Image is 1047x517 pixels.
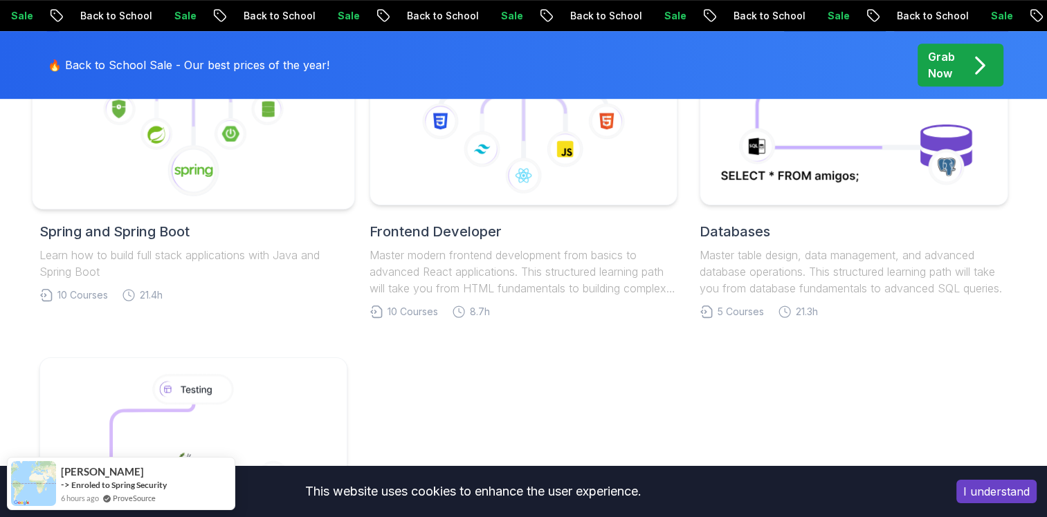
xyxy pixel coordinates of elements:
[322,9,367,23] p: Sale
[113,492,156,504] a: ProveSource
[796,305,818,319] span: 21.3h
[61,479,70,490] span: ->
[228,9,322,23] p: Back to School
[882,9,976,23] p: Back to School
[718,9,812,23] p: Back to School
[159,9,203,23] p: Sale
[61,466,144,478] span: [PERSON_NAME]
[392,9,486,23] p: Back to School
[388,305,438,319] span: 10 Courses
[976,9,1020,23] p: Sale
[10,476,936,507] div: This website uses cookies to enhance the user experience.
[370,247,677,297] p: Master modern frontend development from basics to advanced React applications. This structured le...
[718,305,764,319] span: 5 Courses
[649,9,693,23] p: Sale
[812,9,857,23] p: Sale
[57,288,108,302] span: 10 Courses
[370,222,677,241] h2: Frontend Developer
[48,57,329,73] p: 🔥 Back to School Sale - Our best prices of the year!
[39,222,347,241] h2: Spring and Spring Boot
[486,9,530,23] p: Sale
[700,247,1008,297] p: Master table design, data management, and advanced database operations. This structured learning ...
[11,461,56,506] img: provesource social proof notification image
[65,9,159,23] p: Back to School
[555,9,649,23] p: Back to School
[39,247,347,280] p: Learn how to build full stack applications with Java and Spring Boot
[470,305,490,319] span: 8.7h
[140,288,163,302] span: 21.4h
[700,32,1008,319] a: DatabasesMaster table design, data management, and advanced database operations. This structured ...
[928,48,955,82] p: Grab Now
[370,32,677,319] a: Frontend DeveloperMaster modern frontend development from basics to advanced React applications. ...
[39,32,347,302] a: Spring and Spring BootLearn how to build full stack applications with Java and Spring Boot10 Cour...
[700,222,1008,241] h2: Databases
[71,480,167,490] a: Enroled to Spring Security
[61,492,99,504] span: 6 hours ago
[956,480,1037,503] button: Accept cookies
